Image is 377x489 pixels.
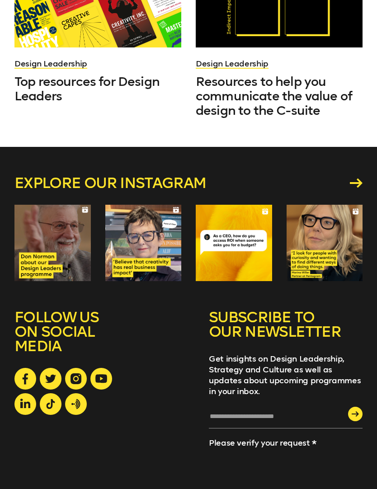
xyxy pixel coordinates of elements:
p: Get insights on Design Leadership, Strategy and Culture as well as updates about upcoming program... [209,353,363,397]
h5: SUBSCRIBE TO OUR NEWSLETTER [209,310,363,353]
h5: FOLLOW US ON SOCIAL MEDIA [14,310,139,368]
a: Top resources for Design Leaders [14,75,181,103]
span: Top resources for Design Leaders [14,74,160,103]
span: Resources to help you communicate the value of design to the C-suite [196,74,352,118]
a: Design Leadership [14,59,87,69]
a: Resources to help you communicate the value of design to the C-suite [196,75,363,118]
a: Design Leadership [196,59,269,69]
label: Please verify your request * [209,438,316,448]
a: Explore our instagram [14,176,363,190]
